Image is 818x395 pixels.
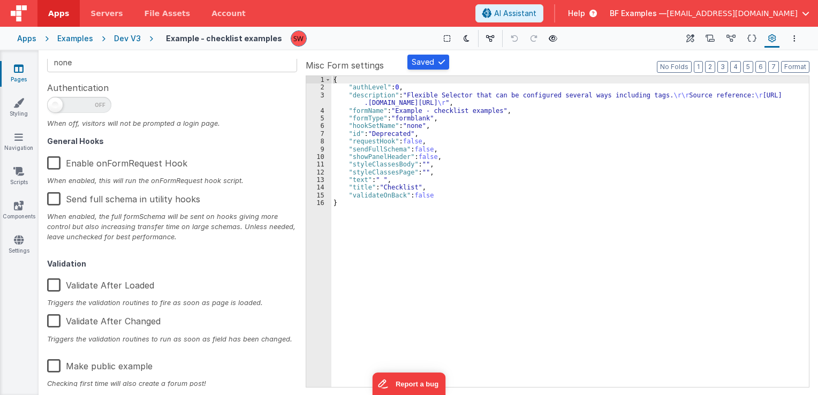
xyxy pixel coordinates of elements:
[412,57,434,67] p: Saved
[568,8,585,19] span: Help
[47,353,153,376] label: Make public example
[47,118,297,128] div: When off, visitors will not be prompted a login page.
[306,76,331,83] div: 1
[768,61,779,73] button: 7
[47,81,109,94] span: Authentication
[90,8,123,19] span: Servers
[166,34,282,42] h4: Example - checklist examples
[306,199,331,207] div: 16
[475,4,543,22] button: AI Assistant
[657,61,692,73] button: No Folds
[306,122,331,130] div: 6
[694,61,703,73] button: 1
[47,186,200,209] label: Send full schema in utility hooks
[47,150,187,173] label: Enable onFormRequest Hook
[47,176,297,186] div: When enabled, this will run the onFormRequest hook script.
[306,130,331,138] div: 7
[788,32,801,45] button: Options
[306,169,331,176] div: 12
[306,192,331,199] div: 15
[306,92,331,107] div: 3
[666,8,798,19] span: [EMAIL_ADDRESS][DOMAIN_NAME]
[48,8,69,19] span: Apps
[47,308,161,331] label: Validate After Changed
[47,378,297,389] div: Checking first time will also create a forum post!
[755,61,766,73] button: 6
[47,334,297,344] div: Triggers the validation routines to run as soon as field has been changed.
[610,8,666,19] span: BF Examples —
[306,83,331,91] div: 2
[306,184,331,191] div: 14
[47,136,104,146] strong: General Hooks
[717,61,728,73] button: 3
[306,107,331,115] div: 4
[306,115,331,122] div: 5
[743,61,753,73] button: 5
[47,259,86,268] strong: Validation
[610,8,809,19] button: BF Examples — [EMAIL_ADDRESS][DOMAIN_NAME]
[306,146,331,153] div: 9
[730,61,741,73] button: 4
[145,8,191,19] span: File Assets
[47,298,297,308] div: Triggers the validation routines to fire as soon as page is loaded.
[57,33,93,44] div: Examples
[291,31,306,46] img: d5d5e22eeaee244ecab42caaf22dbd7e
[47,272,154,295] label: Validate After Loaded
[306,161,331,168] div: 11
[114,33,141,44] div: Dev V3
[705,61,715,73] button: 2
[306,176,331,184] div: 13
[306,153,331,161] div: 10
[47,211,297,242] div: When enabled, the full formSchema will be sent on hooks giving more control but also increasing t...
[306,59,384,72] span: Misc Form settings
[306,138,331,145] div: 8
[781,61,809,73] button: Format
[373,373,446,395] iframe: Marker.io feedback button
[17,33,36,44] div: Apps
[494,8,536,19] span: AI Assistant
